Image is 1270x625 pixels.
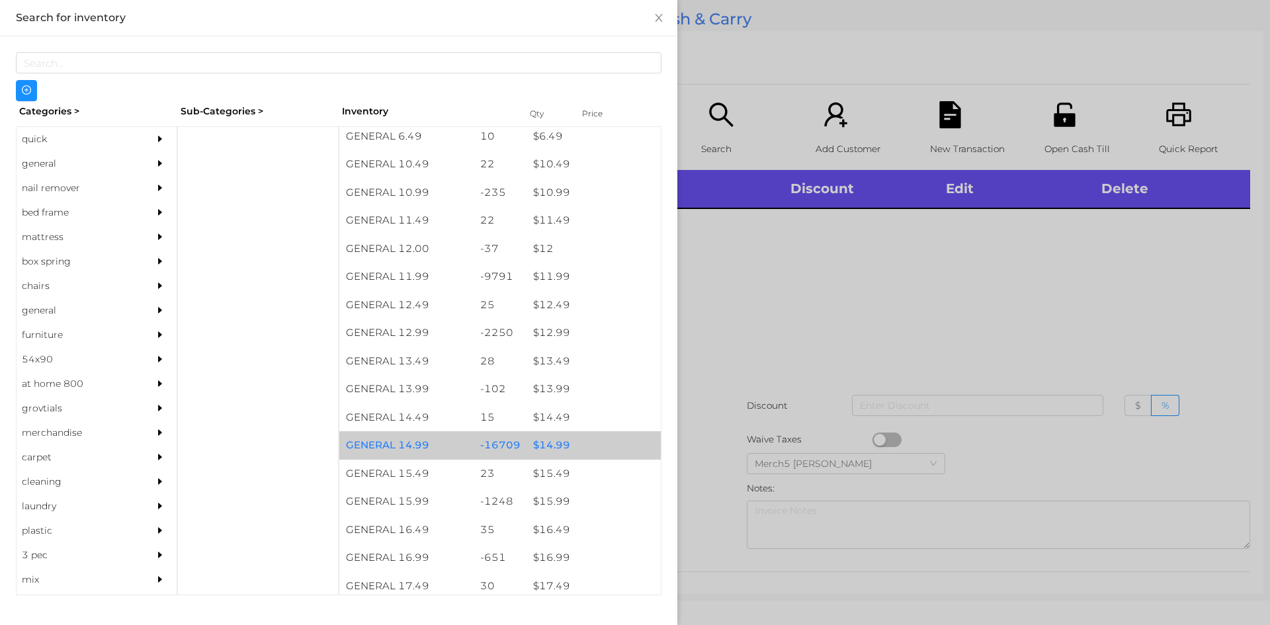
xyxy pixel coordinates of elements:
[177,101,339,122] div: Sub-Categories >
[17,274,137,298] div: chairs
[155,501,165,511] i: icon: caret-right
[155,257,165,266] i: icon: caret-right
[155,550,165,560] i: icon: caret-right
[17,249,137,274] div: box spring
[474,122,527,151] div: 10
[155,330,165,339] i: icon: caret-right
[155,159,165,168] i: icon: caret-right
[474,544,527,572] div: -651
[155,575,165,584] i: icon: caret-right
[579,104,632,123] div: Price
[527,150,661,179] div: $ 10.49
[339,235,474,263] div: GENERAL 12.00
[474,516,527,544] div: 35
[17,470,137,494] div: cleaning
[474,460,527,488] div: 23
[339,544,474,572] div: GENERAL 16.99
[17,494,137,519] div: laundry
[155,208,165,217] i: icon: caret-right
[339,403,474,432] div: GENERAL 14.49
[527,544,661,572] div: $ 16.99
[527,235,661,263] div: $ 12
[527,347,661,376] div: $ 13.49
[339,122,474,151] div: GENERAL 6.49
[527,319,661,347] div: $ 12.99
[339,319,474,347] div: GENERAL 12.99
[16,101,177,122] div: Categories >
[474,431,527,460] div: -16709
[339,460,474,488] div: GENERAL 15.49
[17,421,137,445] div: merchandise
[339,572,474,601] div: GENERAL 17.49
[339,347,474,376] div: GENERAL 13.49
[17,347,137,372] div: 54x90
[527,516,661,544] div: $ 16.49
[527,206,661,235] div: $ 11.49
[339,206,474,235] div: GENERAL 11.49
[17,592,137,616] div: appliances
[474,291,527,319] div: 25
[155,379,165,388] i: icon: caret-right
[474,179,527,207] div: -235
[527,263,661,291] div: $ 11.99
[16,11,661,25] div: Search for inventory
[339,291,474,319] div: GENERAL 12.49
[527,572,661,601] div: $ 17.49
[155,183,165,192] i: icon: caret-right
[16,80,37,101] button: icon: plus-circle
[474,235,527,263] div: -37
[155,232,165,241] i: icon: caret-right
[16,52,661,73] input: Search...
[474,206,527,235] div: 22
[155,526,165,535] i: icon: caret-right
[155,428,165,437] i: icon: caret-right
[17,445,137,470] div: carpet
[155,134,165,144] i: icon: caret-right
[339,179,474,207] div: GENERAL 10.99
[155,452,165,462] i: icon: caret-right
[527,487,661,516] div: $ 15.99
[474,319,527,347] div: -2250
[17,151,137,176] div: general
[527,403,661,432] div: $ 14.49
[474,150,527,179] div: 22
[342,104,513,118] div: Inventory
[527,122,661,151] div: $ 6.49
[474,375,527,403] div: -102
[17,567,137,592] div: mix
[17,225,137,249] div: mattress
[17,372,137,396] div: at home 800
[339,431,474,460] div: GENERAL 14.99
[527,291,661,319] div: $ 12.49
[527,375,661,403] div: $ 13.99
[339,263,474,291] div: GENERAL 11.99
[17,323,137,347] div: furniture
[339,487,474,516] div: GENERAL 15.99
[155,281,165,290] i: icon: caret-right
[527,431,661,460] div: $ 14.99
[527,460,661,488] div: $ 15.49
[155,477,165,486] i: icon: caret-right
[17,519,137,543] div: plastic
[474,572,527,601] div: 30
[474,487,527,516] div: -1248
[339,516,474,544] div: GENERAL 16.49
[654,13,664,23] i: icon: close
[527,179,661,207] div: $ 10.99
[527,104,566,123] div: Qty
[155,354,165,364] i: icon: caret-right
[17,176,137,200] div: nail remover
[339,150,474,179] div: GENERAL 10.49
[474,403,527,432] div: 15
[155,403,165,413] i: icon: caret-right
[474,263,527,291] div: -9791
[17,396,137,421] div: grovtials
[474,347,527,376] div: 28
[17,200,137,225] div: bed frame
[155,306,165,315] i: icon: caret-right
[339,375,474,403] div: GENERAL 13.99
[17,298,137,323] div: general
[17,127,137,151] div: quick
[17,543,137,567] div: 3 pec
